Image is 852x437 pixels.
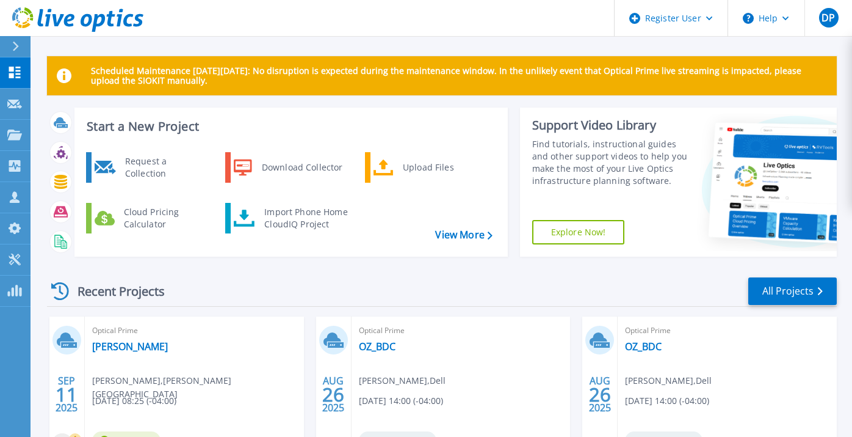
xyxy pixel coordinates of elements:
[118,206,208,230] div: Cloud Pricing Calculator
[821,13,835,23] span: DP
[365,152,490,183] a: Upload Files
[322,389,344,400] span: 26
[92,374,304,401] span: [PERSON_NAME] , [PERSON_NAME][GEOGRAPHIC_DATA]
[258,206,353,230] div: Import Phone Home CloudIQ Project
[56,389,78,400] span: 11
[532,138,690,187] div: Find tutorials, instructional guides and other support videos to help you make the most of your L...
[86,152,211,183] a: Request a Collection
[589,389,611,400] span: 26
[119,155,208,180] div: Request a Collection
[92,394,176,408] span: [DATE] 08:25 (-04:00)
[322,372,345,417] div: AUG 2025
[435,229,492,241] a: View More
[625,374,712,387] span: [PERSON_NAME] , Dell
[359,374,446,387] span: [PERSON_NAME] , Dell
[47,276,181,306] div: Recent Projects
[359,394,443,408] span: [DATE] 14:00 (-04:00)
[87,120,492,133] h3: Start a New Project
[397,155,487,180] div: Upload Files
[91,66,827,86] p: Scheduled Maintenance [DATE][DATE]: No disruption is expected during the maintenance window. In t...
[55,372,78,417] div: SEP 2025
[92,324,297,337] span: Optical Prime
[625,394,709,408] span: [DATE] 14:00 (-04:00)
[625,340,662,353] a: OZ_BDC
[532,117,690,133] div: Support Video Library
[86,203,211,233] a: Cloud Pricing Calculator
[225,152,350,183] a: Download Collector
[532,220,625,244] a: Explore Now!
[588,372,612,417] div: AUG 2025
[625,324,829,337] span: Optical Prime
[359,324,563,337] span: Optical Prime
[92,340,168,353] a: [PERSON_NAME]
[748,277,837,305] a: All Projects
[256,155,348,180] div: Download Collector
[359,340,395,353] a: OZ_BDC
